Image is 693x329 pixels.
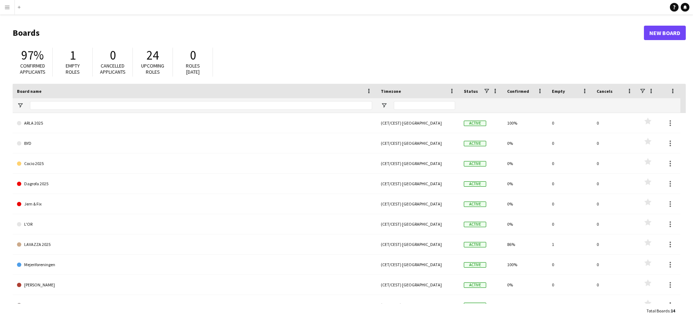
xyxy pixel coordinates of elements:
[376,234,459,254] div: (CET/CEST) [GEOGRAPHIC_DATA]
[503,234,548,254] div: 86%
[17,113,372,133] a: ARLA 2025
[592,174,637,194] div: 0
[592,133,637,153] div: 0
[17,295,372,315] a: Mindre kampagner
[503,295,548,315] div: 0%
[503,133,548,153] div: 0%
[394,101,455,110] input: Timezone Filter Input
[548,174,592,194] div: 0
[186,62,200,75] span: Roles [DATE]
[17,214,372,234] a: L'OR
[464,88,478,94] span: Status
[147,47,159,63] span: 24
[592,214,637,234] div: 0
[507,88,529,94] span: Confirmed
[503,275,548,295] div: 0%
[592,113,637,133] div: 0
[548,153,592,173] div: 0
[503,214,548,234] div: 0%
[464,222,486,227] span: Active
[376,153,459,173] div: (CET/CEST) [GEOGRAPHIC_DATA]
[381,88,401,94] span: Timezone
[548,194,592,214] div: 0
[376,295,459,315] div: (CET/CEST) [GEOGRAPHIC_DATA]
[552,88,565,94] span: Empty
[17,133,372,153] a: BYD
[464,121,486,126] span: Active
[21,47,44,63] span: 97%
[548,275,592,295] div: 0
[592,295,637,315] div: 0
[376,214,459,234] div: (CET/CEST) [GEOGRAPHIC_DATA]
[464,262,486,268] span: Active
[464,303,486,308] span: Active
[548,295,592,315] div: 0
[110,47,116,63] span: 0
[597,88,613,94] span: Cancels
[17,255,372,275] a: Mejeriforeningen
[592,194,637,214] div: 0
[17,153,372,174] a: Cocio 2025
[646,304,675,318] div: :
[503,113,548,133] div: 100%
[376,133,459,153] div: (CET/CEST) [GEOGRAPHIC_DATA]
[503,255,548,274] div: 100%
[464,242,486,247] span: Active
[30,101,372,110] input: Board name Filter Input
[548,214,592,234] div: 0
[376,194,459,214] div: (CET/CEST) [GEOGRAPHIC_DATA]
[592,255,637,274] div: 0
[376,174,459,194] div: (CET/CEST) [GEOGRAPHIC_DATA]
[464,161,486,166] span: Active
[464,282,486,288] span: Active
[548,113,592,133] div: 0
[13,27,644,38] h1: Boards
[17,234,372,255] a: LAVAZZA 2025
[503,174,548,194] div: 0%
[17,88,42,94] span: Board name
[376,255,459,274] div: (CET/CEST) [GEOGRAPHIC_DATA]
[17,102,23,109] button: Open Filter Menu
[381,102,387,109] button: Open Filter Menu
[671,308,675,313] span: 14
[17,174,372,194] a: Dagrofa 2025
[464,202,486,207] span: Active
[503,194,548,214] div: 0%
[376,113,459,133] div: (CET/CEST) [GEOGRAPHIC_DATA]
[592,275,637,295] div: 0
[503,153,548,173] div: 0%
[548,255,592,274] div: 0
[100,62,126,75] span: Cancelled applicants
[548,234,592,254] div: 1
[376,275,459,295] div: (CET/CEST) [GEOGRAPHIC_DATA]
[646,308,670,313] span: Total Boards
[464,181,486,187] span: Active
[20,62,45,75] span: Confirmed applicants
[592,234,637,254] div: 0
[464,141,486,146] span: Active
[70,47,76,63] span: 1
[548,133,592,153] div: 0
[17,275,372,295] a: [PERSON_NAME]
[644,26,686,40] a: New Board
[592,153,637,173] div: 0
[17,194,372,214] a: Jem & Fix
[66,62,80,75] span: Empty roles
[141,62,164,75] span: Upcoming roles
[190,47,196,63] span: 0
